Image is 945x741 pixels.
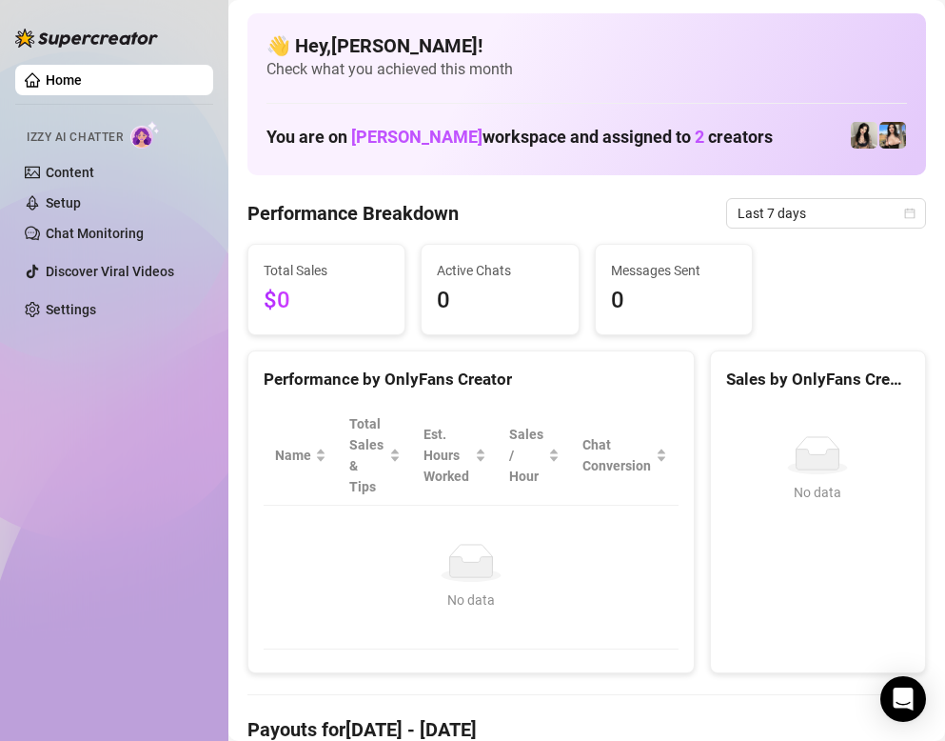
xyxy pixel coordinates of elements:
[734,482,902,503] div: No data
[15,29,158,48] img: logo-BBDzfeDw.svg
[247,200,459,227] h4: Performance Breakdown
[423,424,471,487] div: Est. Hours Worked
[264,283,389,319] span: $0
[46,165,94,180] a: Content
[46,302,96,317] a: Settings
[571,406,679,506] th: Chat Conversion
[46,195,81,210] a: Setup
[46,72,82,88] a: Home
[264,367,679,392] div: Performance by OnlyFans Creator
[266,32,907,59] h4: 👋 Hey, [PERSON_NAME] !
[695,127,704,147] span: 2
[283,590,660,611] div: No data
[266,59,907,80] span: Check what you achieved this month
[275,445,311,466] span: Name
[851,122,877,149] img: Ashley
[437,260,562,281] span: Active Chats
[351,127,482,147] span: [PERSON_NAME]
[437,283,562,319] span: 0
[880,676,926,722] div: Open Intercom Messenger
[611,260,737,281] span: Messages Sent
[509,424,544,487] span: Sales / Hour
[264,260,389,281] span: Total Sales
[904,208,915,219] span: calendar
[879,122,906,149] img: 𝐀𝐬𝐡𝐥𝐞𝐲
[726,367,910,392] div: Sales by OnlyFans Creator
[611,283,737,319] span: 0
[498,406,571,506] th: Sales / Hour
[582,434,652,476] span: Chat Conversion
[338,406,412,506] th: Total Sales & Tips
[27,129,123,147] span: Izzy AI Chatter
[738,199,915,228] span: Last 7 days
[264,406,338,506] th: Name
[46,226,144,241] a: Chat Monitoring
[46,264,174,279] a: Discover Viral Videos
[266,127,773,148] h1: You are on workspace and assigned to creators
[130,121,160,149] img: AI Chatter
[349,413,385,497] span: Total Sales & Tips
